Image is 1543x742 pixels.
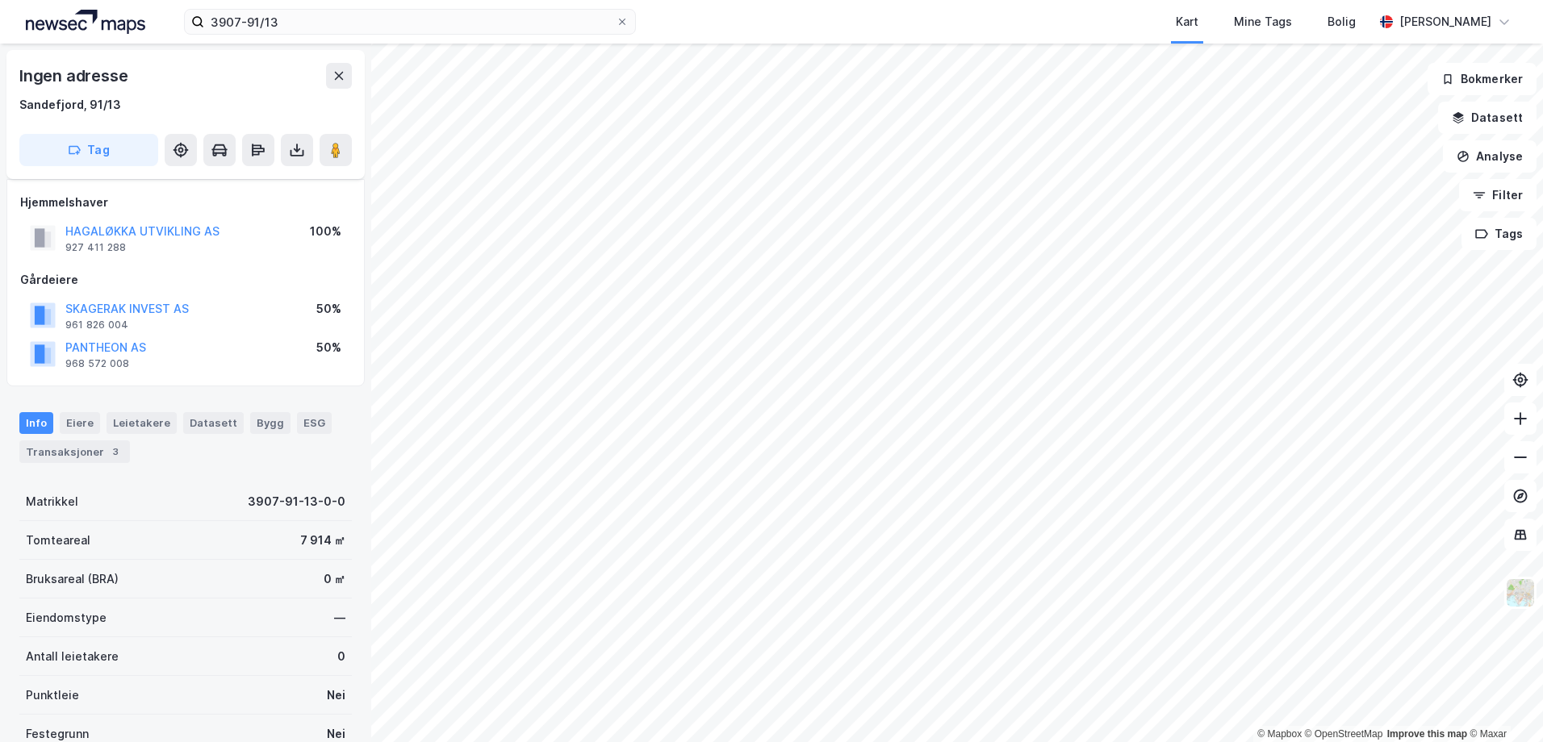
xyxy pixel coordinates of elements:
div: Kart [1176,12,1198,31]
div: Kontrollprogram for chat [1462,665,1543,742]
div: 968 572 008 [65,357,129,370]
div: ESG [297,412,332,433]
a: Improve this map [1387,728,1467,740]
div: Bygg [250,412,291,433]
div: Mine Tags [1234,12,1292,31]
button: Analyse [1443,140,1537,173]
div: 0 ㎡ [324,569,345,589]
input: Søk på adresse, matrikkel, gårdeiere, leietakere eller personer [204,10,616,34]
div: 7 914 ㎡ [300,531,345,550]
div: Eiere [60,412,100,433]
div: 50% [316,299,341,319]
div: Tomteareal [26,531,90,550]
div: 100% [310,222,341,241]
div: Matrikkel [26,492,78,511]
div: Bolig [1328,12,1356,31]
button: Tag [19,134,158,166]
img: Z [1505,577,1536,608]
div: Eiendomstype [26,608,107,627]
div: 50% [316,338,341,357]
div: Bruksareal (BRA) [26,569,119,589]
div: 927 411 288 [65,241,126,254]
div: Hjemmelshaver [20,193,351,212]
div: Sandefjord, 91/13 [19,95,121,115]
div: 961 826 004 [65,319,128,331]
div: — [334,608,345,627]
div: 3907-91-13-0-0 [248,492,345,511]
button: Filter [1459,179,1537,211]
div: Punktleie [26,686,79,705]
div: Nei [327,686,345,705]
a: Mapbox [1257,728,1302,740]
button: Datasett [1438,102,1537,134]
div: Gårdeiere [20,270,351,290]
div: 3 [107,444,123,460]
div: Antall leietakere [26,647,119,666]
iframe: Chat Widget [1462,665,1543,742]
div: [PERSON_NAME] [1399,12,1491,31]
div: Transaksjoner [19,440,130,463]
img: logo.a4113a55bc3d86da70a041830d287a7e.svg [26,10,145,34]
div: Datasett [183,412,244,433]
a: OpenStreetMap [1305,728,1383,740]
div: 0 [337,647,345,666]
button: Bokmerker [1428,63,1537,95]
div: Leietakere [107,412,177,433]
div: Info [19,412,53,433]
div: Ingen adresse [19,63,131,89]
button: Tags [1461,218,1537,250]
